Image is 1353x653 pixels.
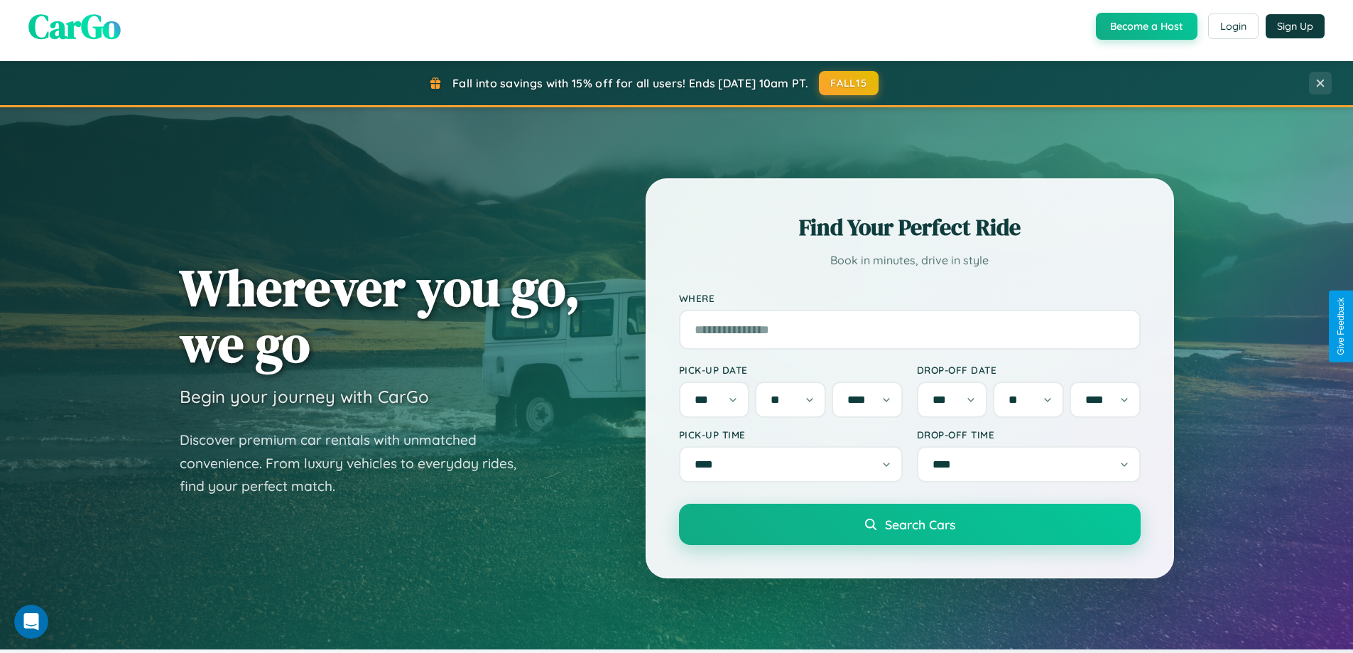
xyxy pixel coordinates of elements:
iframe: Intercom live chat [14,605,48,639]
span: Search Cars [885,517,955,532]
label: Drop-off Time [917,428,1141,441]
h2: Find Your Perfect Ride [679,212,1141,243]
button: FALL15 [819,71,879,95]
button: Login [1208,14,1259,39]
h1: Wherever you go, we go [180,259,580,372]
p: Discover premium car rentals with unmatched convenience. From luxury vehicles to everyday rides, ... [180,428,535,498]
div: Give Feedback [1336,298,1346,355]
label: Pick-up Date [679,364,903,376]
button: Search Cars [679,504,1141,545]
label: Pick-up Time [679,428,903,441]
h3: Begin your journey with CarGo [180,386,429,407]
label: Drop-off Date [917,364,1141,376]
label: Where [679,292,1141,304]
p: Book in minutes, drive in style [679,250,1141,271]
span: Fall into savings with 15% off for all users! Ends [DATE] 10am PT. [452,76,808,90]
span: CarGo [28,3,121,50]
button: Sign Up [1266,14,1325,38]
button: Become a Host [1096,13,1197,40]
